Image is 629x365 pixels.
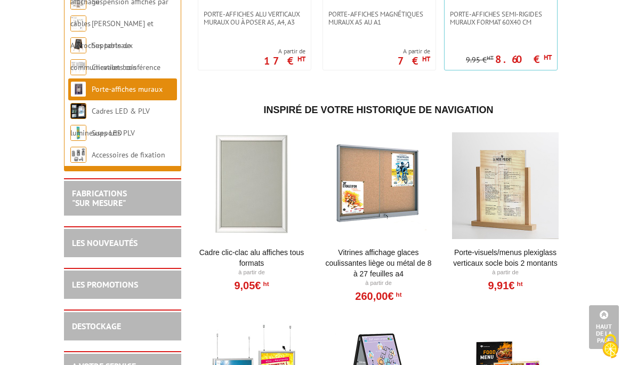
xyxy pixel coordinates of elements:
[451,268,559,277] p: À partir de
[450,10,552,26] span: Porte-affiches semi-rigides muraux format 60x40 cm
[487,54,494,61] sup: HT
[355,293,401,299] a: 260,00€HT
[422,54,430,64] sup: HT
[514,280,522,288] sup: HT
[297,54,305,64] sup: HT
[92,62,160,72] a: Chevalets conférence
[198,10,311,26] a: Porte-affiches alu verticaux muraux ou à poser A5, A4, A3
[70,19,154,50] a: [PERSON_NAME] et Accroches tableaux
[70,103,86,119] img: Cadres LED & PLV lumineuses LED
[234,282,269,289] a: 9,05€HT
[72,321,121,331] a: DESTOCKAGE
[592,329,629,365] button: Cookies (fenêtre modale)
[204,10,305,26] span: Porte-affiches alu verticaux muraux ou à poser A5, A4, A3
[70,147,86,163] img: Accessoires de fixation
[451,247,559,268] a: Porte-Visuels/Menus Plexiglass Verticaux Socle Bois 2 Montants
[92,128,135,138] a: Supports PLV
[597,333,624,360] img: Cookies (fenêtre modale)
[264,47,305,55] span: A partir de
[325,279,432,288] p: À partir de
[544,53,552,62] sup: HT
[495,56,552,62] p: 8.60 €
[70,106,150,138] a: Cadres LED & PLV lumineuses LED
[92,150,165,160] a: Accessoires de fixation
[323,10,436,26] a: Porte-affiches magnétiques muraux A5 au A1
[263,105,493,115] span: Inspiré de votre historique de navigation
[261,280,269,288] sup: HT
[72,237,138,248] a: LES NOUVEAUTÉS
[198,247,305,268] a: Cadre Clic-Clac Alu affiches tous formats
[398,47,430,55] span: A partir de
[394,291,402,298] sup: HT
[70,41,136,72] a: Supports de communication bois
[325,247,432,279] a: Vitrines affichage glaces coulissantes liège ou métal de 8 à 27 feuilles A4
[198,268,305,277] p: À partir de
[72,279,138,290] a: LES PROMOTIONS
[398,58,430,64] p: 7 €
[488,282,522,289] a: 9,91€HT
[589,305,619,349] a: Haut de la page
[466,56,494,64] p: 9.95 €
[70,81,86,97] img: Porte-affiches muraux
[72,188,127,208] a: FABRICATIONS"Sur Mesure"
[92,84,163,94] a: Porte-affiches muraux
[264,58,305,64] p: 17 €
[328,10,430,26] span: Porte-affiches magnétiques muraux A5 au A1
[445,10,557,26] a: Porte-affiches semi-rigides muraux format 60x40 cm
